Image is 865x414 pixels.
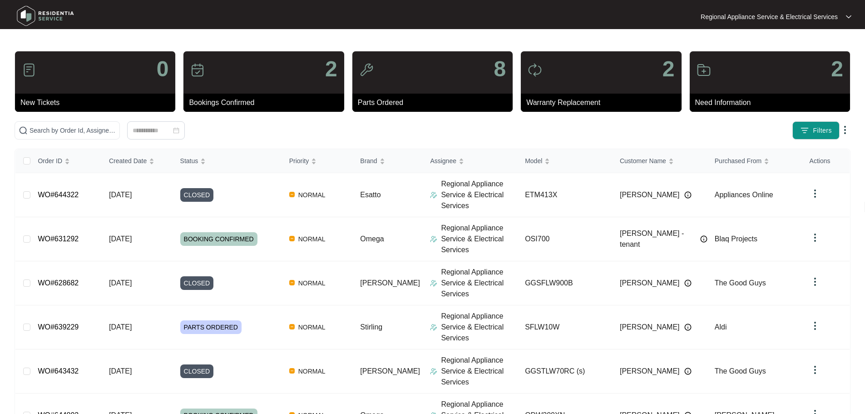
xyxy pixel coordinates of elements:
span: [DATE] [109,235,132,243]
span: [DATE] [109,367,132,375]
th: Order ID [30,149,102,173]
img: dropdown arrow [840,125,850,135]
th: Priority [282,149,353,173]
img: dropdown arrow [810,320,821,331]
p: 2 [831,58,843,80]
span: CLOSED [180,188,214,202]
p: Regional Appliance Service & Electrical Services [441,355,518,388]
span: [PERSON_NAME] [620,190,680,200]
span: BOOKING CONFIRMED [180,232,257,246]
img: icon [22,63,36,77]
img: dropdown arrow [810,276,821,287]
span: Model [525,156,542,166]
span: The Good Guys [715,279,766,287]
img: Assigner Icon [430,279,437,287]
span: [PERSON_NAME] - tenant [620,228,696,250]
span: NORMAL [295,278,329,289]
span: NORMAL [295,234,329,244]
img: Assigner Icon [430,368,437,375]
p: Regional Appliance Service & Electrical Services [701,12,838,21]
span: [PERSON_NAME] [360,279,420,287]
img: search-icon [19,126,28,135]
th: Model [518,149,613,173]
th: Created Date [102,149,173,173]
a: WO#644322 [38,191,79,199]
img: Vercel Logo [289,368,295,374]
img: dropdown arrow [810,188,821,199]
td: SFLW10W [518,305,613,349]
td: ETM413X [518,173,613,217]
span: CLOSED [180,276,214,290]
span: [DATE] [109,323,132,331]
span: Filters [813,126,832,135]
img: Info icon [684,324,692,331]
img: Info icon [684,368,692,375]
td: GGSFLW900B [518,261,613,305]
span: [PERSON_NAME] [620,366,680,377]
th: Assignee [423,149,518,173]
span: Blaq Projects [715,235,757,243]
img: Info icon [684,279,692,287]
span: Customer Name [620,156,666,166]
span: [PERSON_NAME] [360,367,420,375]
p: Regional Appliance Service & Electrical Services [441,267,518,299]
p: 0 [157,58,169,80]
p: Regional Appliance Service & Electrical Services [441,179,518,211]
img: filter icon [800,126,809,135]
span: NORMAL [295,322,329,333]
td: GGSTLW70RC (s) [518,349,613,394]
th: Purchased From [707,149,802,173]
span: Appliances Online [715,191,773,199]
th: Brand [353,149,423,173]
span: Aldi [715,323,727,331]
th: Customer Name [613,149,707,173]
img: icon [528,63,542,77]
a: WO#631292 [38,235,79,243]
img: Assigner Icon [430,324,437,331]
span: [DATE] [109,191,132,199]
span: Assignee [430,156,456,166]
p: New Tickets [20,97,175,108]
p: Bookings Confirmed [189,97,344,108]
img: icon [359,63,374,77]
p: Need Information [695,97,850,108]
span: PARTS ORDERED [180,320,242,334]
span: The Good Guys [715,367,766,375]
th: Status [173,149,282,173]
span: [PERSON_NAME] [620,278,680,289]
td: OSI700 [518,217,613,261]
img: dropdown arrow [810,364,821,375]
span: NORMAL [295,190,329,200]
p: Warranty Replacement [526,97,681,108]
span: Priority [289,156,309,166]
span: Created Date [109,156,147,166]
p: Regional Appliance Service & Electrical Services [441,223,518,255]
img: residentia service logo [14,2,77,30]
p: 2 [662,58,675,80]
span: CLOSED [180,364,214,378]
button: filter iconFilters [792,121,840,140]
img: Info icon [700,235,707,243]
img: Vercel Logo [289,324,295,329]
span: Omega [360,235,384,243]
img: dropdown arrow [846,15,851,19]
a: WO#628682 [38,279,79,287]
span: Brand [360,156,377,166]
p: Regional Appliance Service & Electrical Services [441,311,518,344]
img: dropdown arrow [810,232,821,243]
p: 2 [325,58,337,80]
a: WO#639229 [38,323,79,331]
img: icon [190,63,205,77]
p: 8 [494,58,506,80]
span: NORMAL [295,366,329,377]
img: Vercel Logo [289,280,295,285]
th: Actions [802,149,850,173]
p: Parts Ordered [358,97,513,108]
img: Assigner Icon [430,191,437,199]
input: Search by Order Id, Assignee Name, Customer Name, Brand and Model [30,125,116,135]
span: Esatto [360,191,381,199]
img: Vercel Logo [289,192,295,197]
img: Assigner Icon [430,235,437,243]
a: WO#643432 [38,367,79,375]
img: Info icon [684,191,692,199]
